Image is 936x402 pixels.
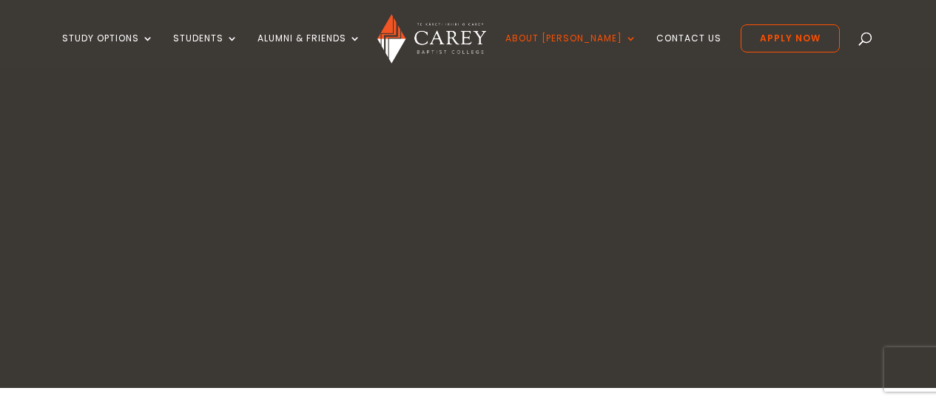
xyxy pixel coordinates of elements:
a: Contact Us [656,33,721,68]
a: Alumni & Friends [257,33,361,68]
a: Study Options [62,33,154,68]
a: About [PERSON_NAME] [505,33,637,68]
img: Carey Baptist College [377,14,486,64]
a: Students [173,33,238,68]
a: Apply Now [741,24,840,52]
